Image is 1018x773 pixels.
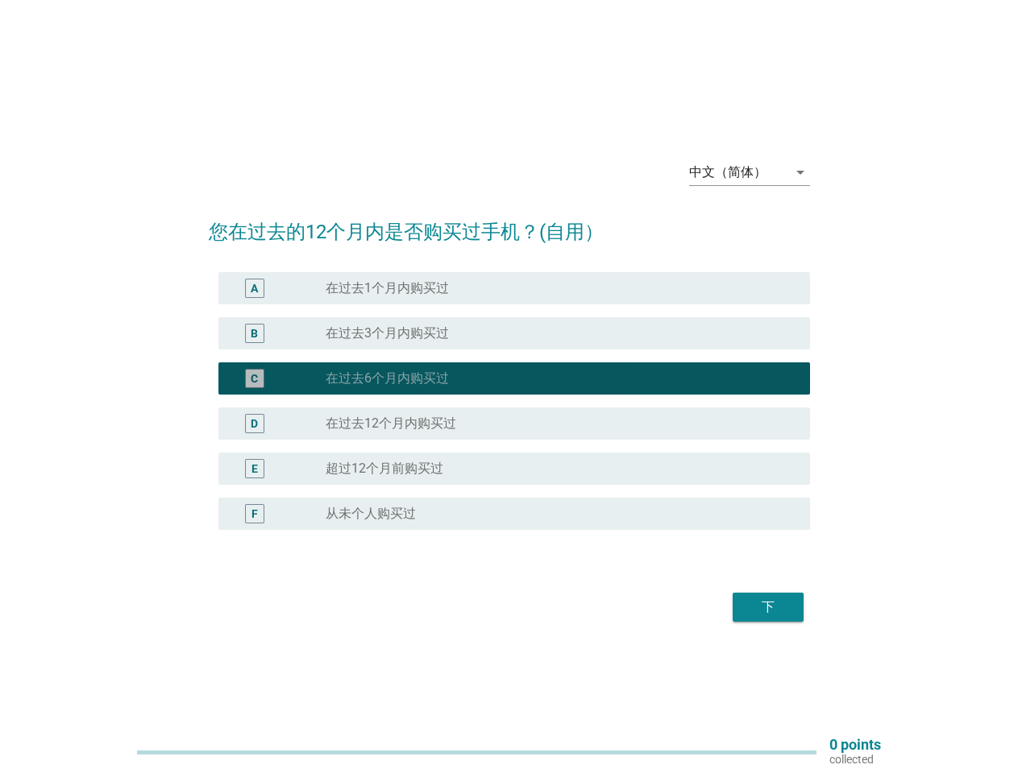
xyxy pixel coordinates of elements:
label: 超过12个月前购买过 [326,461,443,477]
div: E [251,461,258,477]
label: 在过去1个月内购买过 [326,280,449,296]
div: 中文（简体） [689,165,767,180]
i: arrow_drop_down [791,163,810,182]
div: D [251,415,258,432]
label: 在过去6个月内购买过 [326,370,449,386]
div: B [251,325,258,342]
h2: 您在过去的12个月内是否购买过手机？(自用） [209,201,810,246]
div: C [251,370,258,387]
label: 在过去12个月内购买过 [326,415,456,432]
div: F [251,506,258,523]
div: 下 [746,597,791,617]
label: 在过去3个月内购买过 [326,325,449,341]
div: A [251,280,258,297]
label: 从未个人购买过 [326,506,416,522]
p: collected [829,752,881,767]
button: 下 [733,593,804,622]
p: 0 points [829,738,881,752]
